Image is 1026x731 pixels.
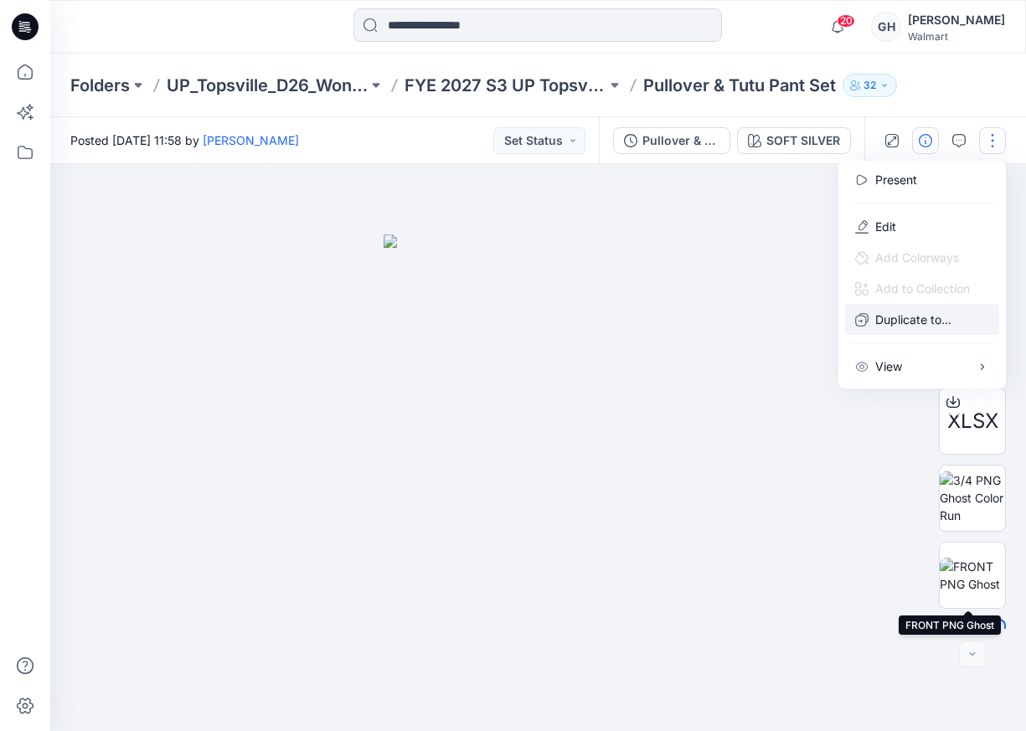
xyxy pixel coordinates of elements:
span: XLSX [947,406,998,436]
a: [PERSON_NAME] [203,133,299,147]
span: 20 [837,14,855,28]
a: Present [875,171,917,188]
button: Pullover & Tutu Pant Set [613,127,730,154]
p: View [875,358,902,375]
button: Details [912,127,939,154]
img: FRONT PNG Ghost [940,558,1005,593]
div: [PERSON_NAME] [908,10,1005,30]
a: Edit [875,218,896,235]
p: 32 [864,76,876,95]
div: SOFT SILVER [766,131,840,150]
p: Duplicate to... [875,311,951,328]
a: FYE 2027 S3 UP Topsville D26 Baby Girl Wonder Nation [405,74,606,97]
div: Walmart [908,30,1005,43]
a: UP_Topsville_D26_Wonder Nation Baby Girl [167,74,368,97]
button: 32 [843,74,897,97]
p: Pullover & Tutu Pant Set [643,74,836,97]
button: SOFT SILVER [737,127,851,154]
div: GH [871,12,901,42]
div: Pullover & Tutu Pant Set [642,131,719,150]
span: Posted [DATE] 11:58 by [70,131,299,149]
img: 3/4 PNG Ghost Color Run [940,471,1005,524]
a: Folders [70,74,130,97]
